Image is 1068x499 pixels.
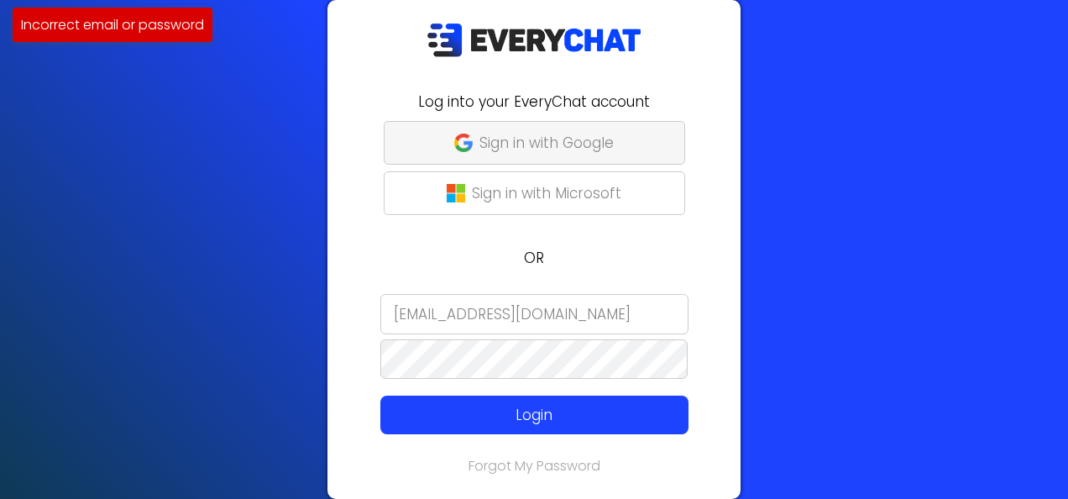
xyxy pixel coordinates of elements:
[469,456,600,475] a: Forgot My Password
[338,91,730,113] h2: Log into your EveryChat account
[454,134,473,152] img: google-g.png
[384,171,685,215] button: Sign in with Microsoft
[427,23,641,57] img: EveryChat_logo_dark.png
[21,14,204,35] p: Incorrect email or password
[411,404,657,426] p: Login
[472,182,621,204] p: Sign in with Microsoft
[447,184,465,202] img: microsoft-logo.png
[338,247,730,269] p: OR
[380,396,688,434] button: Login
[384,121,685,165] button: Sign in with Google
[479,132,614,154] p: Sign in with Google
[380,294,688,334] input: Email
